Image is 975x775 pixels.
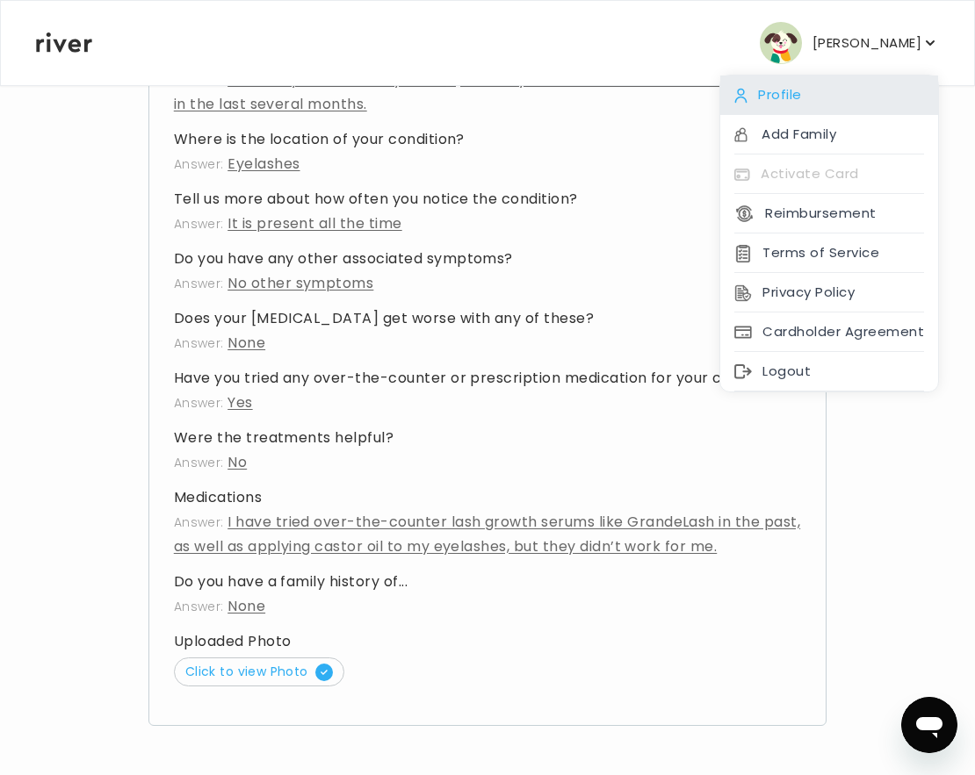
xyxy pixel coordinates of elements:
h4: Do you have a family history of... [174,570,802,594]
span: Eyelashes [227,154,300,174]
button: user avatar[PERSON_NAME] [760,22,939,64]
h4: Medications [174,485,802,510]
span: It is present all the time [227,213,401,233]
div: Activate Card [720,154,938,194]
div: Privacy Policy [720,273,938,312]
div: Profile [720,75,938,115]
span: Yes [227,392,252,413]
span: Answer: [174,215,224,233]
h4: Do you have any other associated symptoms? [174,247,802,271]
div: Add Family [720,115,938,154]
span: None [227,333,265,353]
iframe: Button to launch messaging window [901,697,957,753]
span: Answer: [174,454,224,471]
div: Logout [720,352,938,391]
span: Click to view Photo [185,663,333,680]
div: Cardholder Agreement [720,312,938,352]
span: Answer: [174,513,224,531]
span: I've always had short eyelashes, but they've become thinner and more sparse in the last several m... [174,69,798,114]
span: No [227,452,247,472]
span: I have tried over-the-counter lash growth serums like GrandeLash in the past, as well as applying... [174,512,800,556]
h4: Does your [MEDICAL_DATA] get worse with any of these? [174,306,802,331]
h4: Have you tried any over-the-counter or prescription medication for your condition? [174,366,802,391]
span: Answer: [174,71,224,89]
span: Answer: [174,394,224,412]
img: user avatar [760,22,802,64]
div: Terms of Service [720,233,938,273]
span: Answer: [174,155,224,173]
button: Click to view Photo [174,657,344,687]
span: Answer: [174,334,224,352]
h4: Uploaded Photo [174,629,802,654]
h4: Tell us more about how often you notice the condition? [174,187,802,212]
span: Answer: [174,275,224,292]
span: None [227,596,265,616]
span: Answer: [174,598,224,615]
button: Reimbursement [734,201,876,226]
p: [PERSON_NAME] [812,31,921,55]
h4: Were the treatments helpful? [174,426,802,450]
h4: Where is the location of your condition? [174,127,802,152]
span: No other symptoms [227,273,373,293]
